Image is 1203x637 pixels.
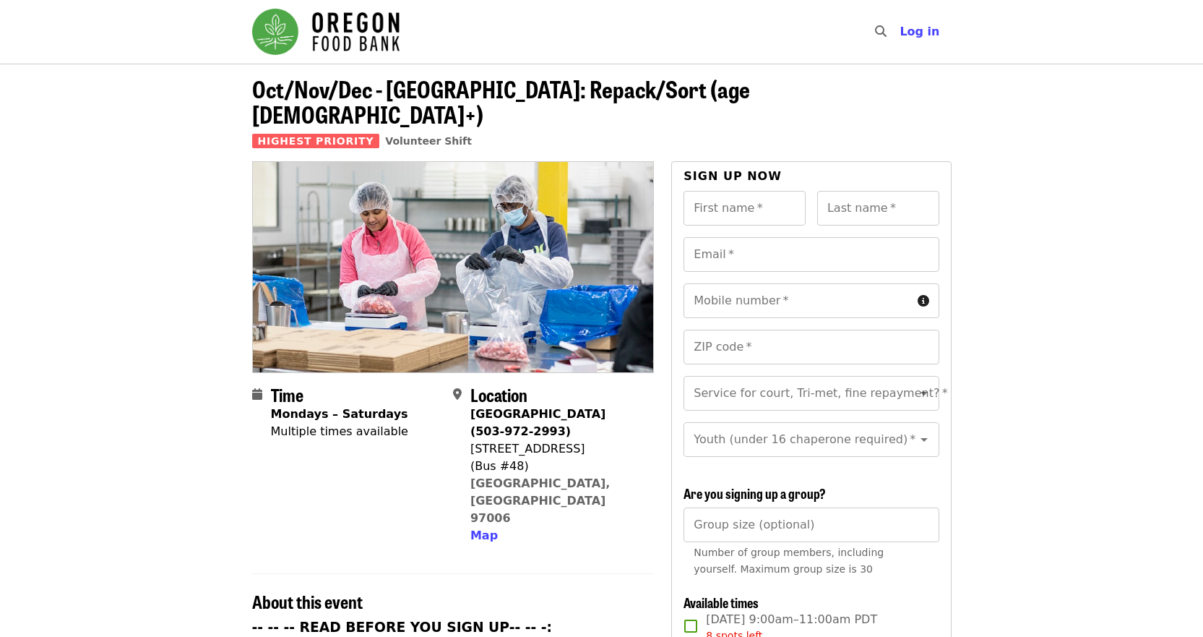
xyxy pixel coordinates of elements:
[252,9,400,55] img: Oregon Food Bank - Home
[453,388,462,401] i: map-marker-alt icon
[888,17,951,46] button: Log in
[470,529,498,542] span: Map
[895,14,907,49] input: Search
[684,330,939,364] input: ZIP code
[900,25,939,38] span: Log in
[271,382,303,407] span: Time
[875,25,887,38] i: search icon
[271,407,408,421] strong: Mondays – Saturdays
[470,440,642,458] div: [STREET_ADDRESS]
[470,476,611,525] a: [GEOGRAPHIC_DATA], [GEOGRAPHIC_DATA] 97006
[817,191,939,226] input: Last name
[684,237,939,272] input: Email
[684,593,759,612] span: Available times
[470,458,642,475] div: (Bus #48)
[385,135,472,147] a: Volunteer Shift
[470,382,527,407] span: Location
[918,294,929,308] i: circle-info icon
[684,169,782,183] span: Sign up now
[252,589,363,614] span: About this event
[684,191,806,226] input: First name
[694,547,884,575] span: Number of group members, including yourself. Maximum group size is 30
[271,423,408,440] div: Multiple times available
[470,407,605,438] strong: [GEOGRAPHIC_DATA] (503-972-2993)
[914,383,934,403] button: Open
[684,283,911,318] input: Mobile number
[252,620,553,635] strong: -- -- -- READ BEFORE YOU SIGN UP-- -- -:
[684,508,939,542] input: [object Object]
[914,429,934,450] button: Open
[252,388,262,401] i: calendar icon
[252,72,750,131] span: Oct/Nov/Dec - [GEOGRAPHIC_DATA]: Repack/Sort (age [DEMOGRAPHIC_DATA]+)
[470,527,498,544] button: Map
[252,134,380,148] span: Highest Priority
[684,484,826,503] span: Are you signing up a group?
[253,162,654,372] img: Oct/Nov/Dec - Beaverton: Repack/Sort (age 10+) organized by Oregon Food Bank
